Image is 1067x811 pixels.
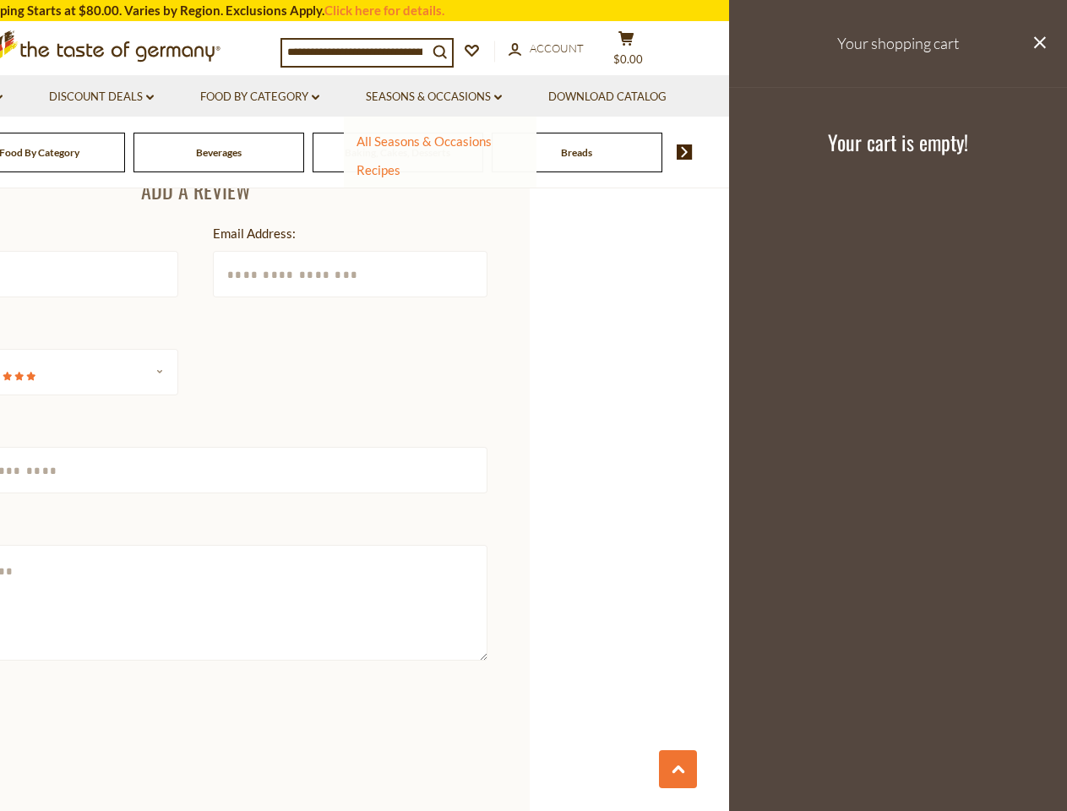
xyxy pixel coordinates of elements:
a: Discount Deals [49,88,154,106]
a: All Seasons & Occasions [357,133,492,149]
div: Email Address: [213,223,479,244]
a: Seasons & Occasions [366,88,502,106]
a: Download Catalog [548,88,667,106]
a: Click here for details. [324,3,444,18]
a: Beverages [196,146,242,159]
a: Account [509,40,584,58]
span: Account [530,41,584,55]
button: $0.00 [602,30,652,73]
input: Email Address: [213,251,487,297]
a: Food By Category [200,88,319,106]
h3: Your cart is empty! [750,129,1046,155]
a: Breads [561,146,592,159]
span: $0.00 [613,52,643,66]
img: next arrow [677,144,693,160]
a: Recipes [357,162,400,177]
